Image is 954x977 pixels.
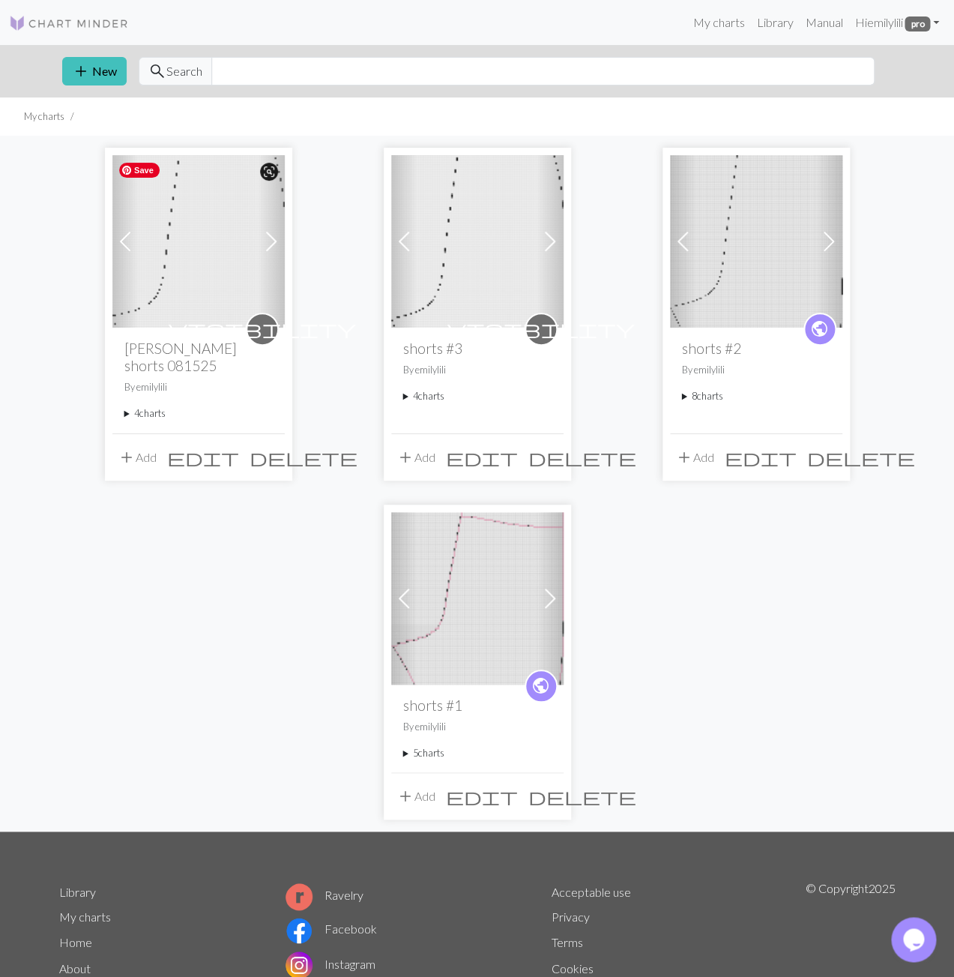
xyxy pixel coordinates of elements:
[166,62,202,80] span: Search
[810,317,829,340] span: public
[118,447,136,468] span: add
[803,313,836,346] a: public
[523,443,641,472] button: Delete
[167,448,239,466] i: Edit
[531,674,550,697] span: public
[670,443,719,472] button: Add
[670,232,842,247] a: emily pants knit pattern_pieces BK 022125.jpg
[446,447,518,468] span: edit
[682,363,830,377] p: By emilylili
[403,697,552,714] h2: shorts #1
[286,917,313,944] img: Facebook logo
[162,443,244,472] button: Edit
[112,232,285,247] a: emily pants knit shorts_pieces BK 081525.jpg
[62,57,127,85] button: New
[810,314,829,344] i: public
[396,786,414,807] span: add
[403,720,552,734] p: By emilylili
[905,16,930,31] span: pro
[441,443,523,472] button: Edit
[396,447,414,468] span: add
[59,885,96,899] a: Library
[119,163,160,178] span: Save
[124,406,273,421] summary: 4charts
[446,787,518,805] i: Edit
[807,447,915,468] span: delete
[441,782,523,811] button: Edit
[682,340,830,357] h2: shorts #2
[403,389,552,403] summary: 4charts
[124,340,273,374] h2: [PERSON_NAME] shorts 081525
[169,317,356,340] span: visibility
[391,512,564,685] img: bk shorts 020625
[250,447,357,468] span: delete
[802,443,920,472] button: Delete
[286,922,377,936] a: Facebook
[24,109,64,124] li: My charts
[286,956,375,970] a: Instagram
[750,7,799,37] a: Library
[528,447,636,468] span: delete
[725,447,797,468] span: edit
[403,363,552,377] p: By emilylili
[552,961,594,975] a: Cookies
[286,883,313,910] img: Ravelry logo
[124,380,273,394] p: By emilylili
[848,7,945,37] a: Hiemilylili pro
[59,910,111,924] a: My charts
[169,314,356,344] i: private
[391,443,441,472] button: Add
[531,671,550,701] i: public
[391,589,564,604] a: bk shorts 020625
[9,14,129,32] img: Logo
[167,447,239,468] span: edit
[719,443,802,472] button: Edit
[244,443,363,472] button: Delete
[148,61,166,82] span: search
[670,155,842,328] img: emily pants knit pattern_pieces BK 022125.jpg
[552,910,590,924] a: Privacy
[286,888,363,902] a: Ravelry
[446,448,518,466] i: Edit
[403,340,552,357] h2: shorts #3
[72,61,90,82] span: add
[799,7,848,37] a: Manual
[112,443,162,472] button: Add
[403,746,552,760] summary: 5charts
[523,782,641,811] button: Delete
[446,786,518,807] span: edit
[59,935,92,949] a: Home
[528,786,636,807] span: delete
[725,448,797,466] i: Edit
[391,155,564,328] img: BK shorts 022725.jpg
[59,961,91,975] a: About
[891,917,939,962] iframe: chat widget
[447,317,635,340] span: visibility
[391,782,441,811] button: Add
[552,885,631,899] a: Acceptable use
[552,935,583,949] a: Terms
[675,447,693,468] span: add
[391,232,564,247] a: BK shorts 022725.jpg
[682,389,830,403] summary: 8charts
[525,670,558,703] a: public
[686,7,750,37] a: My charts
[112,155,285,328] img: emily pants knit shorts_pieces BK 081525.jpg
[447,314,635,344] i: private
